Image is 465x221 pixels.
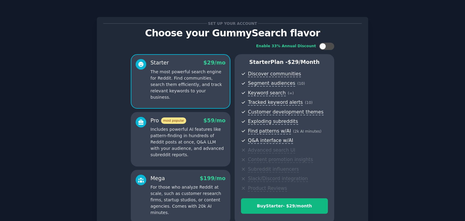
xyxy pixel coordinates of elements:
span: Set up your account [207,20,258,27]
span: $ 29 /mo [203,60,226,66]
span: most popular [161,117,186,124]
span: Content promotion insights [248,157,313,163]
span: Exploding subreddits [248,118,298,125]
span: Customer development themes [248,109,324,115]
span: Discover communities [248,71,301,77]
span: Tracked keyword alerts [248,99,303,106]
span: ( 10 ) [305,101,312,105]
p: The most powerful search engine for Reddit. Find communities, search them efficiently, and track ... [150,69,226,101]
span: Keyword search [248,90,286,96]
span: $ 199 /mo [200,175,226,181]
span: ( 2k AI minutes ) [293,129,322,134]
div: Enable 33% Annual Discount [256,44,316,49]
span: Find patterns w/AI [248,128,291,134]
p: Choose your GummySearch flavor [103,28,362,38]
span: Advanced search UI [248,147,295,153]
span: Subreddit influencers [248,166,299,173]
span: $ 59 /mo [203,117,226,124]
p: Starter Plan - [241,58,328,66]
button: BuyStarter- $29/month [241,198,328,214]
span: ( 10 ) [297,81,305,86]
span: Slack/Discord integration [248,176,308,182]
p: For those who analyze Reddit at scale, such as customer research firms, startup studios, or conte... [150,184,226,216]
div: Pro [150,117,186,124]
span: ( ∞ ) [288,91,294,95]
span: Product Reviews [248,185,287,192]
div: Starter [150,59,169,67]
div: Buy Starter - $ 29 /month [241,203,328,209]
span: Segment audiences [248,80,295,87]
p: Includes powerful AI features like pattern-finding in hundreds of Reddit posts at once, Q&A LLM w... [150,126,226,158]
div: Mega [150,175,165,182]
span: $ 29 /month [288,59,320,65]
span: Q&A interface w/AI [248,137,293,144]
